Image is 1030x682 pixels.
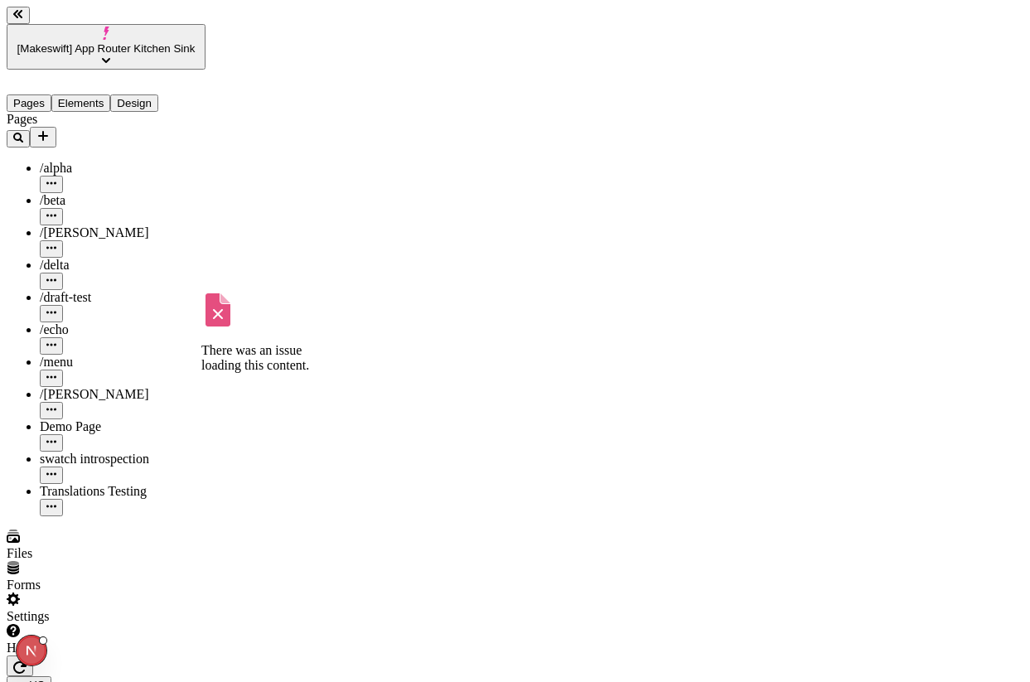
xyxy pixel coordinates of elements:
div: /[PERSON_NAME] [40,387,206,402]
div: swatch introspection [40,452,206,467]
div: /draft-test [40,290,206,305]
div: Pages [7,112,206,127]
div: Settings [7,609,206,624]
button: Add new [30,127,56,148]
div: /alpha [40,161,206,176]
div: /[PERSON_NAME] [40,225,206,240]
div: Forms [7,578,206,593]
div: /echo [40,322,206,337]
div: Translations Testing [40,484,206,499]
button: [Makeswift] App Router Kitchen Sink [7,24,206,70]
div: /menu [40,355,206,370]
div: Help [7,641,206,655]
div: /beta [40,193,206,208]
span: [Makeswift] App Router Kitchen Sink [17,42,196,55]
div: Demo Page [40,419,206,434]
p: Cookie Test Route [7,13,242,28]
div: Files [7,546,206,561]
div: /delta [40,258,206,273]
p: There was an issue loading this content. [201,343,326,373]
button: Pages [7,94,51,112]
button: Design [110,94,158,112]
button: Elements [51,94,111,112]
